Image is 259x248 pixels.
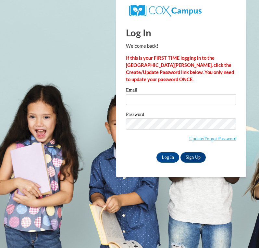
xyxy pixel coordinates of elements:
label: Password [126,112,236,118]
h1: Log In [126,26,236,39]
a: Sign Up [180,152,206,163]
label: Email [126,88,236,94]
a: COX Campus [129,7,202,13]
a: Update/Forgot Password [189,136,236,141]
p: Welcome back! [126,43,236,50]
input: Log In [156,152,179,163]
img: COX Campus [129,5,202,17]
strong: If this is your FIRST TIME logging in to the [GEOGRAPHIC_DATA][PERSON_NAME], click the Create/Upd... [126,55,234,82]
